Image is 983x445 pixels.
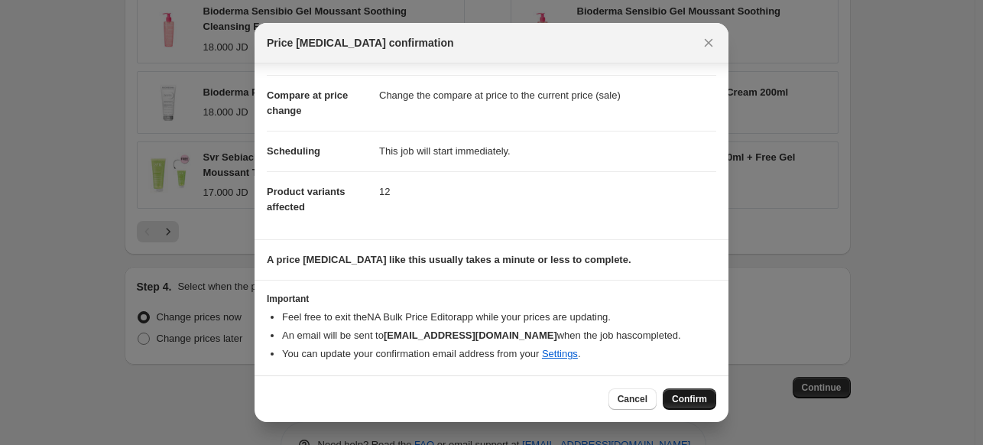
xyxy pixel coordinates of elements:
[379,131,716,171] dd: This job will start immediately.
[542,348,578,359] a: Settings
[267,89,348,116] span: Compare at price change
[282,328,716,343] li: An email will be sent to when the job has completed .
[379,75,716,115] dd: Change the compare at price to the current price (sale)
[379,171,716,212] dd: 12
[282,346,716,362] li: You can update your confirmation email address from your .
[267,254,631,265] b: A price [MEDICAL_DATA] like this usually takes a minute or less to complete.
[672,393,707,405] span: Confirm
[698,32,719,54] button: Close
[608,388,657,410] button: Cancel
[267,145,320,157] span: Scheduling
[267,186,346,213] span: Product variants affected
[663,388,716,410] button: Confirm
[267,35,454,50] span: Price [MEDICAL_DATA] confirmation
[267,293,716,305] h3: Important
[618,393,647,405] span: Cancel
[384,330,557,341] b: [EMAIL_ADDRESS][DOMAIN_NAME]
[282,310,716,325] li: Feel free to exit the NA Bulk Price Editor app while your prices are updating.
